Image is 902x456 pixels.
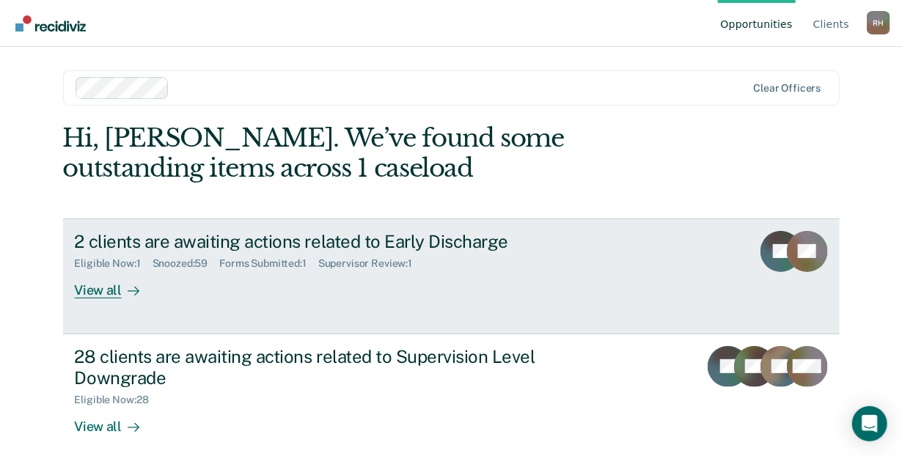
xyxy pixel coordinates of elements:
[867,11,890,34] button: Profile dropdown button
[852,406,887,441] div: Open Intercom Messenger
[75,231,590,252] div: 2 clients are awaiting actions related to Early Discharge
[75,406,157,435] div: View all
[75,270,157,298] div: View all
[75,346,590,389] div: 28 clients are awaiting actions related to Supervision Level Downgrade
[753,82,821,95] div: Clear officers
[75,257,153,270] div: Eligible Now : 1
[63,218,840,334] a: 2 clients are awaiting actions related to Early DischargeEligible Now:1Snoozed:59Forms Submitted:...
[75,394,161,406] div: Eligible Now : 28
[318,257,424,270] div: Supervisor Review : 1
[153,257,220,270] div: Snoozed : 59
[867,11,890,34] div: R H
[63,123,684,183] div: Hi, [PERSON_NAME]. We’ve found some outstanding items across 1 caseload
[15,15,86,32] img: Recidiviz
[219,257,318,270] div: Forms Submitted : 1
